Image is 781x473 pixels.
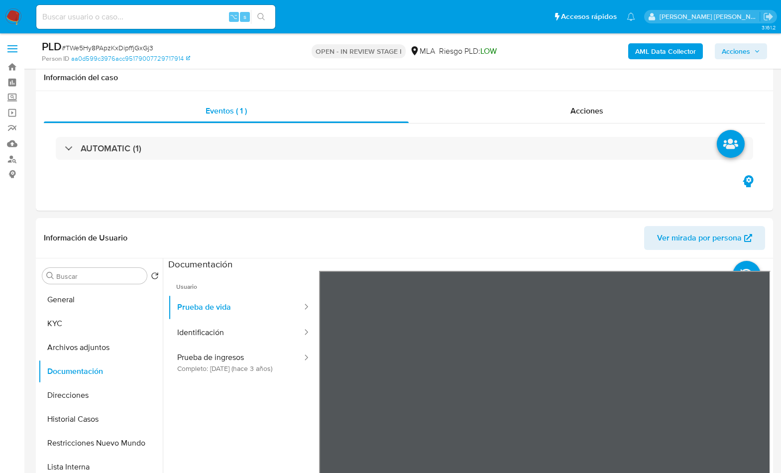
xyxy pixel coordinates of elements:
[312,44,406,58] p: OPEN - IN REVIEW STAGE I
[660,12,760,21] p: jian.marin@mercadolibre.com
[627,12,635,21] a: Notificaciones
[38,407,163,431] button: Historial Casos
[38,431,163,455] button: Restricciones Nuevo Mundo
[230,12,237,21] span: ⌥
[44,73,765,83] h1: Información del caso
[251,10,271,24] button: search-icon
[628,43,703,59] button: AML Data Collector
[56,272,143,281] input: Buscar
[38,383,163,407] button: Direcciones
[36,10,275,23] input: Buscar usuario o caso...
[635,43,696,59] b: AML Data Collector
[38,359,163,383] button: Documentación
[206,105,247,117] span: Eventos ( 1 )
[439,46,497,57] span: Riesgo PLD:
[62,43,153,53] span: # TWe5Hy8PApzKxDipffjGxGj3
[81,143,141,154] h3: AUTOMATIC (1)
[722,43,750,59] span: Acciones
[151,272,159,283] button: Volver al orden por defecto
[38,336,163,359] button: Archivos adjuntos
[657,226,742,250] span: Ver mirada por persona
[42,38,62,54] b: PLD
[38,312,163,336] button: KYC
[42,54,69,63] b: Person ID
[410,46,435,57] div: MLA
[480,45,497,57] span: LOW
[56,137,753,160] div: AUTOMATIC (1)
[644,226,765,250] button: Ver mirada por persona
[38,288,163,312] button: General
[243,12,246,21] span: s
[46,272,54,280] button: Buscar
[763,11,774,22] a: Salir
[561,11,617,22] span: Accesos rápidos
[44,233,127,243] h1: Información de Usuario
[71,54,190,63] a: aa0d599c3976acc95179007729717914
[570,105,603,117] span: Acciones
[715,43,767,59] button: Acciones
